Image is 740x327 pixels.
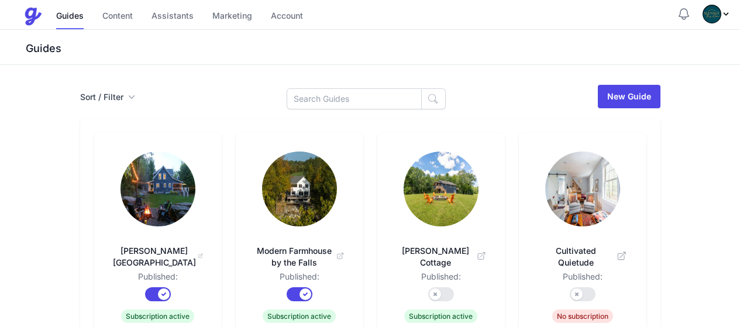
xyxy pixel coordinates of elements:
img: 7b9xzzh4eks7aqn73y45wchzlam4 [703,5,721,23]
img: 1cdp7crjxwncur1ymapuu5909xq8 [545,152,620,226]
a: Content [102,4,133,29]
input: Search Guides [287,88,422,109]
img: tw5flr8t49u5t2elw01o8kxghlov [121,152,195,226]
span: Cultivated Quietude [538,245,628,269]
dd: Published: [396,271,486,287]
span: Subscription active [121,309,194,323]
button: Notifications [677,7,691,21]
a: [PERSON_NAME] Cottage [396,231,486,271]
a: Guides [56,4,84,29]
a: Cultivated Quietude [538,231,628,271]
a: Modern Farmhouse by the Falls [254,231,345,271]
dd: Published: [538,271,628,287]
img: dr0vmyg0y6jhp7w710uxafq7uhdy [404,152,479,226]
h3: Guides [23,42,740,56]
span: Modern Farmhouse by the Falls [254,245,345,269]
span: [PERSON_NAME] Cottage [396,245,486,269]
a: [PERSON_NAME][GEOGRAPHIC_DATA] [113,231,203,271]
span: Subscription active [263,309,336,323]
a: Marketing [212,4,252,29]
a: Assistants [152,4,194,29]
button: Sort / Filter [80,91,135,103]
img: vpe5jagjyri07d3uw7hjogrobjkk [262,152,337,226]
span: Subscription active [404,309,477,323]
img: Guestive Guides [23,7,42,26]
div: Profile Menu [703,5,731,23]
a: New Guide [598,85,660,108]
dd: Published: [113,271,203,287]
span: No subscription [552,309,613,323]
span: [PERSON_NAME][GEOGRAPHIC_DATA] [113,245,203,269]
a: Account [271,4,303,29]
dd: Published: [254,271,345,287]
